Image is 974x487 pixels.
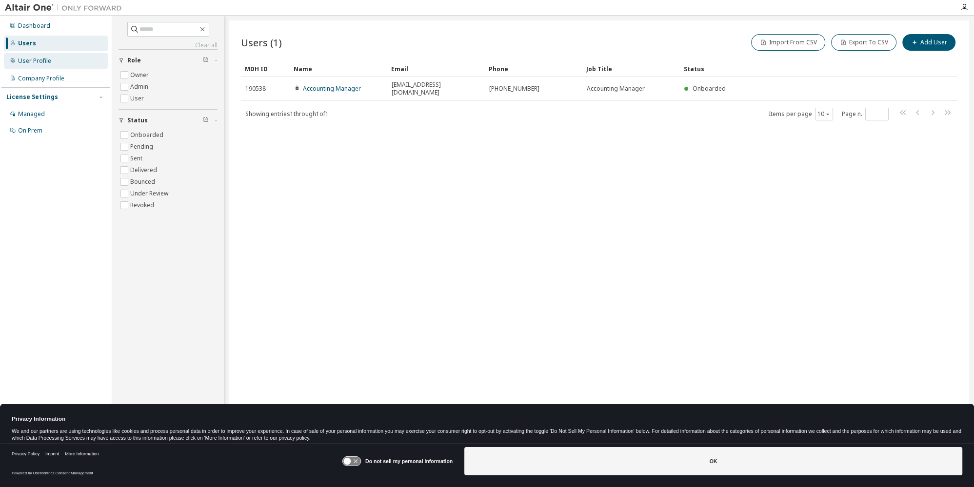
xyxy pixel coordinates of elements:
[127,57,141,64] span: Role
[130,153,144,164] label: Sent
[130,164,159,176] label: Delivered
[119,50,218,71] button: Role
[18,22,50,30] div: Dashboard
[769,108,833,120] span: Items per page
[842,108,889,120] span: Page n.
[130,188,170,199] label: Under Review
[245,61,286,77] div: MDH ID
[130,69,151,81] label: Owner
[245,110,329,118] span: Showing entries 1 through 1 of 1
[303,84,361,93] a: Accounting Manager
[203,57,209,64] span: Clear filter
[586,61,676,77] div: Job Title
[902,34,955,51] button: Add User
[245,85,266,93] span: 190538
[751,34,825,51] button: Import From CSV
[5,3,127,13] img: Altair One
[489,85,539,93] span: [PHONE_NUMBER]
[241,36,282,49] span: Users (1)
[18,127,42,135] div: On Prem
[18,39,36,47] div: Users
[130,93,146,104] label: User
[18,57,51,65] div: User Profile
[119,41,218,49] a: Clear all
[391,61,481,77] div: Email
[6,93,58,101] div: License Settings
[817,110,831,118] button: 10
[392,81,480,97] span: [EMAIL_ADDRESS][DOMAIN_NAME]
[130,81,150,93] label: Admin
[130,176,157,188] label: Bounced
[684,61,907,77] div: Status
[831,34,896,51] button: Export To CSV
[18,110,45,118] div: Managed
[130,199,156,211] label: Revoked
[693,84,726,93] span: Onboarded
[130,141,155,153] label: Pending
[127,117,148,124] span: Status
[203,117,209,124] span: Clear filter
[587,85,645,93] span: Accounting Manager
[119,110,218,131] button: Status
[18,75,64,82] div: Company Profile
[130,129,165,141] label: Onboarded
[489,61,578,77] div: Phone
[294,61,383,77] div: Name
